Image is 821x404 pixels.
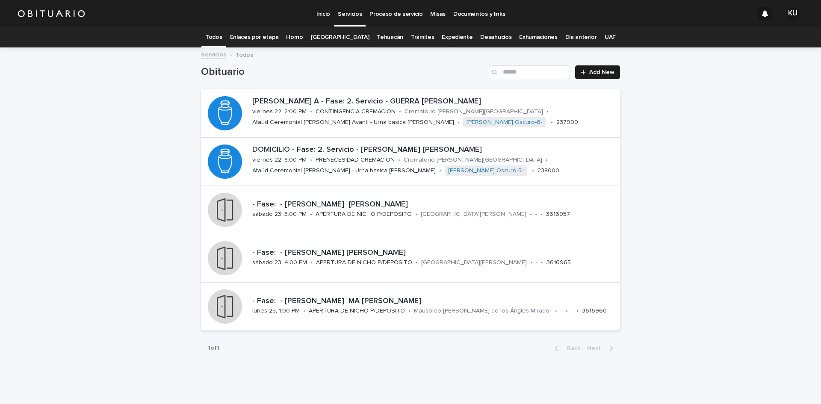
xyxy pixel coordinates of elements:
[519,27,557,47] a: Exhumaciones
[252,167,436,174] p: Ataúd Ceremonial [PERSON_NAME] - Urna basica [PERSON_NAME]
[442,27,473,47] a: Expediente
[17,5,86,22] img: HUM7g2VNRLqGMmR9WVqf
[439,167,441,174] p: •
[532,167,534,174] p: •
[546,259,571,266] p: 3616965
[252,97,617,106] p: [PERSON_NAME] A - Fase: 2. Servicio - GUERRA [PERSON_NAME]
[575,65,620,79] a: Add New
[252,297,617,306] p: - Fase: - [PERSON_NAME] MA [PERSON_NAME]
[556,119,578,126] p: 237999
[252,119,454,126] p: Ataúd Ceremonial [PERSON_NAME] Avanti - Urna basica [PERSON_NAME]
[201,138,620,186] a: DOMICILIO - Fase: 2. Servicio - [PERSON_NAME] [PERSON_NAME]viernes 22, 8:00 PM•PRENECESIDAD CREMA...
[404,156,542,164] p: Crematorio [PERSON_NAME][GEOGRAPHIC_DATA]
[448,167,523,174] a: [PERSON_NAME] Oscuro-5-
[562,345,580,351] span: Back
[571,307,573,315] p: -
[230,27,279,47] a: Enlaces por etapa
[786,7,800,21] div: KU
[414,307,552,315] p: Mausoleo [PERSON_NAME] de los Ángles Mirador
[421,259,527,266] p: [GEOGRAPHIC_DATA][PERSON_NAME]
[416,259,418,266] p: •
[286,27,303,47] a: Horno
[316,211,412,218] p: APERTURA DE NICHO P/DEPOSITO
[536,259,537,266] p: -
[201,234,620,283] a: - Fase: - [PERSON_NAME] [PERSON_NAME]sábado 23, 4:00 PM•APERTURA DE NICHO P/DEPOSITO•[GEOGRAPHIC_...
[584,345,620,352] button: Next
[309,307,405,315] p: APERTURA DE NICHO P/DEPOSITO
[252,248,617,258] p: - Fase: - [PERSON_NAME] [PERSON_NAME]
[546,211,570,218] p: 3616957
[252,307,300,315] p: lunes 25, 1:00 PM
[205,27,222,47] a: Todos
[201,338,226,359] p: 1 of 1
[480,27,511,47] a: Desahucios
[316,156,395,164] p: PRENECESIDAD CREMACION
[540,211,543,218] p: •
[561,307,562,315] p: -
[398,156,400,164] p: •
[316,259,412,266] p: APERTURA DE NICHO P/DEPOSITO
[467,119,542,126] a: [PERSON_NAME] Oscuro-6-
[201,66,485,78] h1: Obituario
[565,27,597,47] a: Día anterior
[566,307,568,315] p: •
[541,259,543,266] p: •
[415,211,417,218] p: •
[252,108,307,115] p: viernes 22, 2:00 PM
[252,200,617,209] p: - Fase: - [PERSON_NAME] [PERSON_NAME]
[530,259,532,266] p: •
[303,307,305,315] p: •
[201,186,620,234] a: - Fase: - [PERSON_NAME] [PERSON_NAME]sábado 23, 3:00 PM•APERTURA DE NICHO P/DEPOSITO•[GEOGRAPHIC_...
[310,259,313,266] p: •
[201,89,620,138] a: [PERSON_NAME] A - Fase: 2. Servicio - GUERRA [PERSON_NAME]viernes 22, 2:00 PM•CONTINGENCIA CREMAC...
[252,259,307,266] p: sábado 23, 4:00 PM
[408,307,410,315] p: •
[399,108,401,115] p: •
[236,50,253,59] p: Todos
[411,27,434,47] a: Trámites
[252,145,617,155] p: DOMICILIO - Fase: 2. Servicio - [PERSON_NAME] [PERSON_NAME]
[252,211,307,218] p: sábado 23, 3:00 PM
[310,211,312,218] p: •
[377,27,403,47] a: Tehuacán
[589,69,614,75] span: Add New
[421,211,526,218] p: [GEOGRAPHIC_DATA][PERSON_NAME]
[405,108,543,115] p: Crematorio [PERSON_NAME][GEOGRAPHIC_DATA]
[605,27,616,47] a: UAF
[582,307,607,315] p: 3616960
[548,345,584,352] button: Back
[551,119,553,126] p: •
[576,307,579,315] p: •
[201,283,620,331] a: - Fase: - [PERSON_NAME] MA [PERSON_NAME]lunes 25, 1:00 PM•APERTURA DE NICHO P/DEPOSITO•Mausoleo [...
[546,108,549,115] p: •
[316,108,396,115] p: CONTINGENCIA CREMACION
[489,65,570,79] input: Search
[587,345,606,351] span: Next
[535,211,537,218] p: -
[458,119,460,126] p: •
[546,156,548,164] p: •
[530,211,532,218] p: •
[310,108,312,115] p: •
[537,167,559,174] p: 238000
[201,49,226,59] a: Servicios
[252,156,307,164] p: viernes 22, 8:00 PM
[310,156,312,164] p: •
[311,27,369,47] a: [GEOGRAPHIC_DATA]
[555,307,557,315] p: •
